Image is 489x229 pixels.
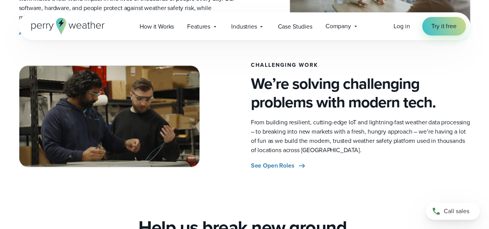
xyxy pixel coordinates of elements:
[251,75,470,112] h4: We’re solving challenging problems with modern tech.
[187,22,210,31] span: Features
[231,22,257,31] span: Industries
[271,19,319,34] a: Case Studies
[325,22,351,31] span: Company
[444,207,469,216] span: Call sales
[133,19,181,34] a: How it Works
[251,62,470,68] h3: Challenging Work
[278,22,312,31] span: Case Studies
[394,22,410,31] a: Log in
[251,161,307,170] a: See Open Roles
[140,22,174,31] span: How it Works
[251,161,295,170] span: See Open Roles
[426,203,480,220] a: Call sales
[422,17,465,36] a: Try it free
[431,22,456,31] span: Try it free
[251,118,470,155] p: From building resilient, cutting-edge IoT and lightning-fast weather data processing – to breakin...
